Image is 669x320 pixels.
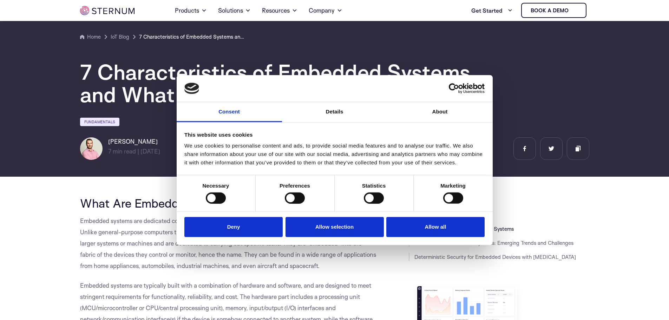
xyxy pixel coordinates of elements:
a: Resources [262,1,297,20]
a: 7 Characteristics of Embedded Systems and What the Future Holds [139,33,244,41]
h6: [PERSON_NAME] [108,137,160,146]
div: This website uses cookies [184,131,485,139]
button: Allow all [386,217,485,237]
span: [DATE] [140,148,160,155]
a: Deterministic Security for Embedded Devices with [MEDICAL_DATA] [414,254,576,260]
h1: 7 Characteristics of Embedded Systems and What the Future Holds [80,61,501,106]
a: Solutions [218,1,251,20]
a: Details [282,102,387,122]
img: sternum iot [571,8,577,13]
strong: Statistics [362,183,386,189]
a: Get Started [471,4,513,18]
a: Consent [177,102,282,122]
a: Home [80,33,101,41]
a: Usercentrics Cookiebot - opens in a new window [423,83,485,94]
a: IoT Blog [111,33,129,41]
a: Book a demo [521,3,586,18]
a: Products [175,1,207,20]
img: Lian Granot [80,137,103,160]
span: Embedded systems are dedicated computer systems designed to perform one or a few specific functio... [80,217,376,269]
span: What Are Embedded Systems? [80,196,247,210]
span: 7 [108,148,111,155]
strong: Marketing [440,183,466,189]
button: Allow selection [286,217,384,237]
a: Fundamentals [80,118,119,126]
button: Deny [184,217,283,237]
strong: Preferences [280,183,310,189]
div: We use cookies to personalise content and ads, to provide social media features and to analyse ou... [184,142,485,167]
a: Company [309,1,342,20]
span: min read | [108,148,139,155]
a: The Future of Embedded Systems: Emerging Trends and Challenges [414,240,573,246]
img: sternum iot [80,6,135,15]
a: About [387,102,493,122]
h3: JUMP TO SECTION [409,196,589,202]
img: logo [184,83,199,94]
strong: Necessary [203,183,229,189]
